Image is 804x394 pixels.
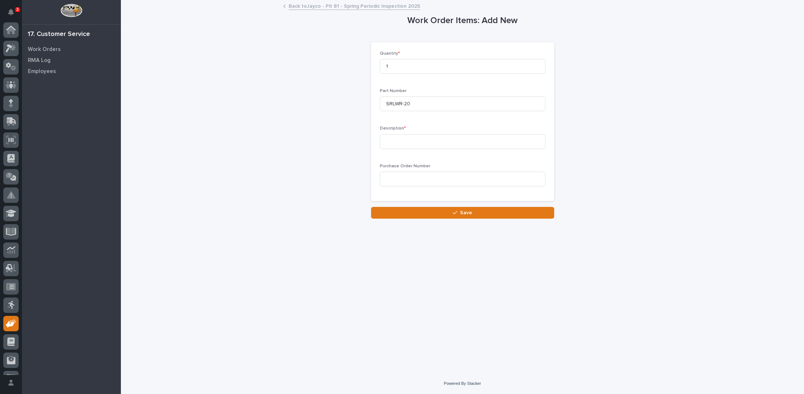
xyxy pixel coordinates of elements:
span: Save [460,209,472,216]
a: Powered By Stacker [444,381,481,386]
a: RMA Log [22,55,121,66]
h1: Work Order Items: Add New [371,15,554,26]
p: Employees [28,68,56,75]
a: Back toJayco - Plt 81 - Spring Periodic Inspection 2025 [289,1,420,10]
span: Purchase Order Number [380,164,430,168]
div: Notifications3 [9,9,19,21]
div: 17. Customer Service [28,30,90,39]
img: Workspace Logo [60,4,82,17]
button: Notifications [3,4,19,20]
p: RMA Log [28,57,51,64]
a: Employees [22,66,121,77]
p: Work Orders [28,46,61,53]
p: 3 [16,7,19,12]
span: Quantity [380,51,400,56]
span: Description [380,126,406,131]
span: Part Number [380,89,407,93]
button: Save [371,207,554,219]
a: Work Orders [22,44,121,55]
